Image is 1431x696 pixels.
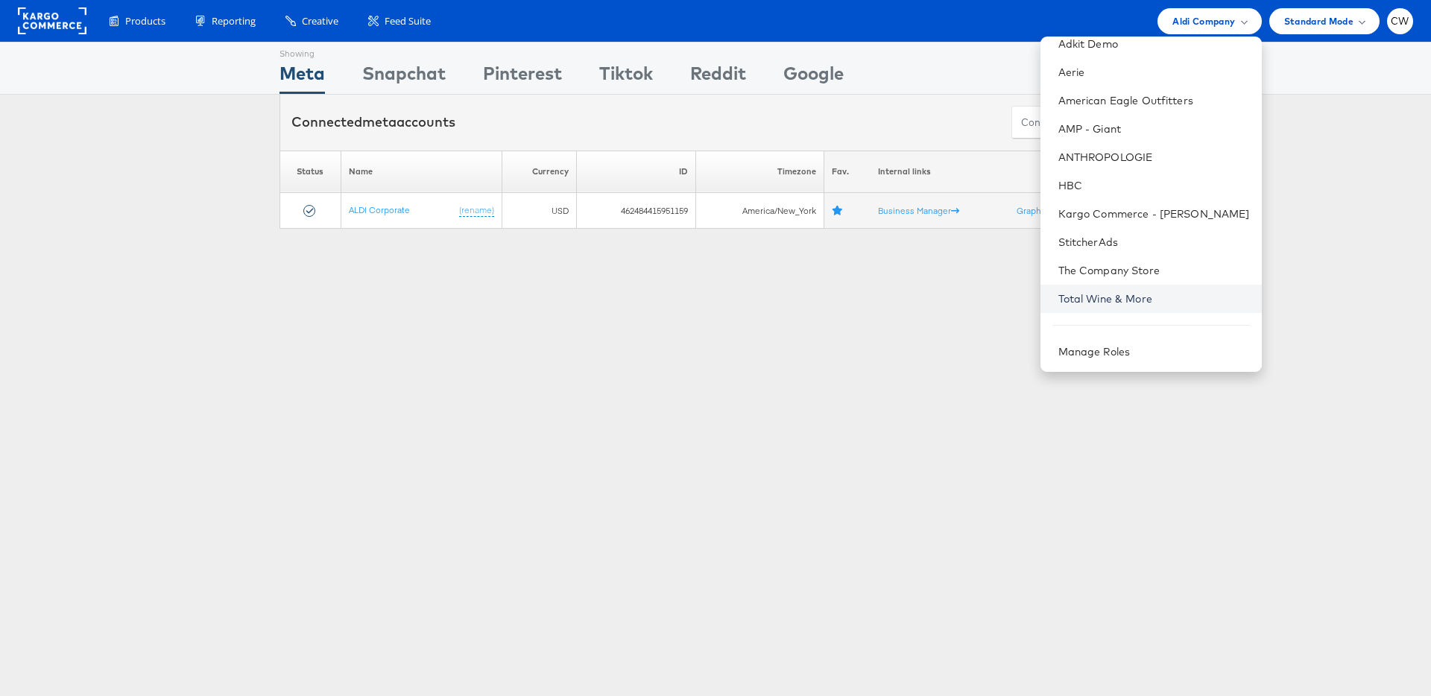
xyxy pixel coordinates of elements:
th: Name [341,151,502,193]
span: Feed Suite [385,14,431,28]
div: Snapchat [362,60,446,94]
a: AMP - Giant [1058,121,1250,136]
a: Manage Roles [1058,345,1131,358]
span: Products [125,14,165,28]
div: Google [783,60,844,94]
div: Tiktok [599,60,653,94]
td: USD [502,193,577,229]
a: Business Manager [878,205,959,216]
div: Pinterest [483,60,562,94]
th: ID [577,151,696,193]
div: Showing [279,42,325,60]
a: Graph Explorer [1017,205,1085,216]
span: Creative [302,14,338,28]
a: ANTHROPOLOGIE [1058,150,1250,165]
a: StitcherAds [1058,235,1250,250]
a: The Company Store [1058,263,1250,278]
th: Currency [502,151,577,193]
span: meta [362,113,397,130]
th: Status [280,151,341,193]
a: American Eagle Outfitters [1058,93,1250,108]
div: Meta [279,60,325,94]
td: America/New_York [695,193,824,229]
span: CW [1391,16,1409,26]
a: ALDI Corporate [349,204,410,215]
span: Standard Mode [1284,13,1353,29]
a: (rename) [459,204,494,217]
a: Kargo Commerce - [PERSON_NAME] [1058,206,1250,221]
div: Connected accounts [291,113,455,132]
div: Reddit [690,60,746,94]
a: Total Wine & More [1058,291,1250,306]
a: HBC [1058,178,1250,193]
th: Timezone [695,151,824,193]
a: Aerie [1058,65,1250,80]
button: ConnectmetaAccounts [1011,106,1140,139]
span: Aldi Company [1172,13,1235,29]
span: Reporting [212,14,256,28]
a: Adkit Demo [1058,37,1250,51]
td: 462484415951159 [577,193,696,229]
